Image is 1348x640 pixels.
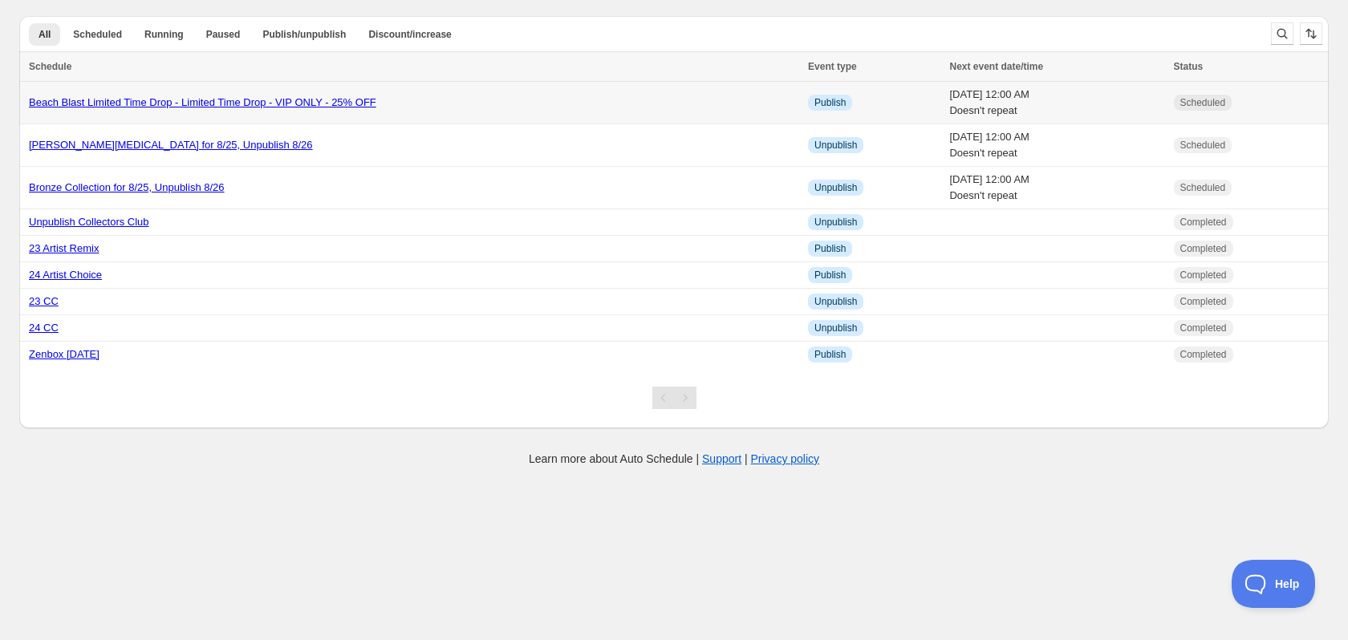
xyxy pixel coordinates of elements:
[29,139,313,151] a: [PERSON_NAME][MEDICAL_DATA] for 8/25, Unpublish 8/26
[814,348,846,361] span: Publish
[944,167,1168,209] td: [DATE] 12:00 AM Doesn't repeat
[39,28,51,41] span: All
[29,96,376,108] a: Beach Blast Limited Time Drop - Limited Time Drop - VIP ONLY - 25% OFF
[1174,61,1204,72] span: Status
[944,82,1168,124] td: [DATE] 12:00 AM Doesn't repeat
[1300,22,1322,45] button: Sort the results
[29,269,102,281] a: 24 Artist Choice
[814,216,857,229] span: Unpublish
[944,124,1168,167] td: [DATE] 12:00 AM Doesn't repeat
[368,28,451,41] span: Discount/increase
[814,322,857,334] span: Unpublish
[1180,269,1227,282] span: Completed
[814,139,857,152] span: Unpublish
[29,216,149,228] a: Unpublish Collectors Club
[808,61,857,72] span: Event type
[29,242,99,254] a: 23 Artist Remix
[29,295,59,307] a: 23 CC
[262,28,346,41] span: Publish/unpublish
[529,451,819,467] p: Learn more about Auto Schedule | |
[949,61,1043,72] span: Next event date/time
[1180,295,1227,308] span: Completed
[1180,216,1227,229] span: Completed
[144,28,184,41] span: Running
[814,181,857,194] span: Unpublish
[1180,242,1227,255] span: Completed
[73,28,122,41] span: Scheduled
[29,61,71,72] span: Schedule
[652,387,696,409] nav: Pagination
[751,452,820,465] a: Privacy policy
[29,348,99,360] a: Zenbox [DATE]
[814,269,846,282] span: Publish
[702,452,741,465] a: Support
[814,242,846,255] span: Publish
[814,295,857,308] span: Unpublish
[1180,348,1227,361] span: Completed
[1180,96,1226,109] span: Scheduled
[1180,139,1226,152] span: Scheduled
[29,322,59,334] a: 24 CC
[1271,22,1293,45] button: Search and filter results
[1180,322,1227,334] span: Completed
[29,181,225,193] a: Bronze Collection for 8/25, Unpublish 8/26
[1180,181,1226,194] span: Scheduled
[814,96,846,109] span: Publish
[1232,560,1316,608] iframe: Toggle Customer Support
[206,28,241,41] span: Paused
